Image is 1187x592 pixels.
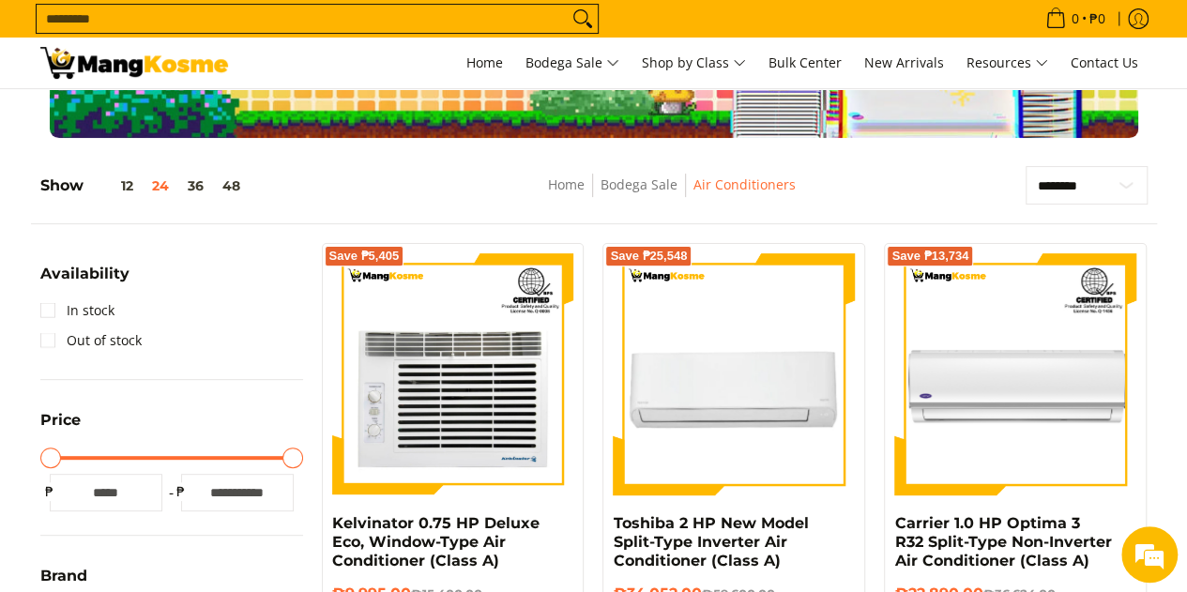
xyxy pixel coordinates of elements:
div: Chat with us now [98,105,315,129]
span: Price [40,413,81,428]
span: Resources [966,52,1048,75]
span: Shop by Class [642,52,746,75]
button: 48 [213,178,250,193]
span: New Arrivals [864,53,944,71]
span: Save ₱13,734 [891,250,968,262]
a: Resources [957,38,1058,88]
a: Toshiba 2 HP New Model Split-Type Inverter Air Conditioner (Class A) [613,514,808,569]
h5: Show [40,176,250,195]
button: 36 [178,178,213,193]
button: Search [568,5,598,33]
span: Home [466,53,503,71]
a: New Arrivals [855,38,953,88]
a: Carrier 1.0 HP Optima 3 R32 Split-Type Non-Inverter Air Conditioner (Class A) [894,514,1111,569]
textarea: Type your message and hit 'Enter' [9,393,358,459]
a: Bodega Sale [516,38,629,88]
nav: Main Menu [247,38,1148,88]
a: Air Conditioners [693,175,796,193]
a: Bodega Sale [601,175,677,193]
span: Bodega Sale [525,52,619,75]
a: Contact Us [1061,38,1148,88]
a: Home [457,38,512,88]
span: Contact Us [1071,53,1138,71]
a: In stock [40,296,114,326]
span: Bulk Center [769,53,842,71]
span: 0 [1069,12,1082,25]
a: Bulk Center [759,38,851,88]
a: Out of stock [40,326,142,356]
a: Home [548,175,585,193]
span: ₱ [40,482,59,501]
a: Kelvinator 0.75 HP Deluxe Eco, Window-Type Air Conditioner (Class A) [332,514,540,569]
span: Save ₱5,405 [329,250,400,262]
nav: Breadcrumbs [416,174,928,216]
span: ₱ [172,482,190,501]
summary: Open [40,413,81,442]
img: Kelvinator 0.75 HP Deluxe Eco, Window-Type Air Conditioner (Class A) [332,253,574,495]
button: 12 [84,178,143,193]
div: Minimize live chat window [308,9,353,54]
span: Save ₱25,548 [610,250,687,262]
span: We're online! [109,176,259,366]
span: Availability [40,266,129,281]
span: Brand [40,569,87,584]
img: Toshiba 2 HP New Model Split-Type Inverter Air Conditioner (Class A) [613,253,855,495]
span: • [1040,8,1111,29]
span: ₱0 [1087,12,1108,25]
img: Carrier 1.0 HP Optima 3 R32 Split-Type Non-Inverter Air Conditioner (Class A) [894,253,1136,495]
summary: Open [40,266,129,296]
a: Shop by Class [632,38,755,88]
button: 24 [143,178,178,193]
img: Bodega Sale Aircon l Mang Kosme: Home Appliances Warehouse Sale [40,47,228,79]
